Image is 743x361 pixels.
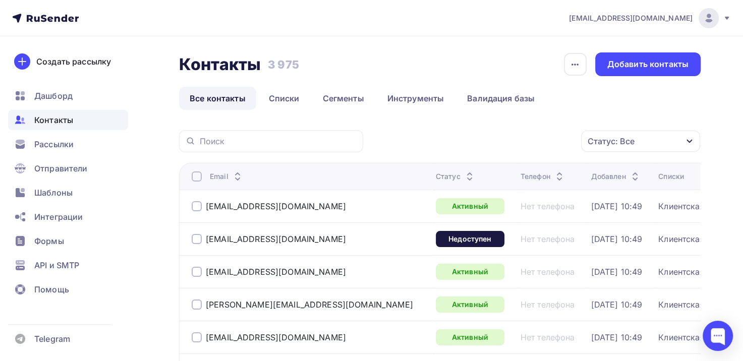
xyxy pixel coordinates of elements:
[34,90,73,102] span: Дашборд
[179,87,256,110] a: Все контакты
[591,171,641,182] div: Добавлен
[436,198,504,214] a: Активный
[36,55,111,68] div: Создать рассылку
[436,264,504,280] a: Активный
[34,187,73,199] span: Шаблоны
[658,171,684,182] div: Списки
[521,234,575,244] a: Нет телефона
[591,332,642,342] a: [DATE] 10:49
[200,136,357,147] input: Поиск
[569,8,731,28] a: [EMAIL_ADDRESS][DOMAIN_NAME]
[436,171,476,182] div: Статус
[591,267,642,277] a: [DATE] 10:49
[8,110,128,130] a: Контакты
[34,114,73,126] span: Контакты
[206,234,346,244] a: [EMAIL_ADDRESS][DOMAIN_NAME]
[436,329,504,345] a: Активный
[34,211,83,223] span: Интеграции
[268,57,299,72] h3: 3 975
[591,299,642,310] a: [DATE] 10:49
[591,201,642,211] a: [DATE] 10:49
[206,299,413,310] a: [PERSON_NAME][EMAIL_ADDRESS][DOMAIN_NAME]
[8,183,128,203] a: Шаблоны
[34,259,79,271] span: API и SMTP
[436,231,504,247] a: Недоступен
[377,87,455,110] a: Инструменты
[569,13,693,23] span: [EMAIL_ADDRESS][DOMAIN_NAME]
[521,332,575,342] a: Нет телефона
[436,296,504,313] a: Активный
[588,135,635,147] div: Статус: Все
[206,267,346,277] a: [EMAIL_ADDRESS][DOMAIN_NAME]
[34,283,69,295] span: Помощь
[521,201,575,211] a: Нет телефона
[312,87,375,110] a: Сегменты
[521,299,575,310] a: Нет телефона
[521,267,575,277] a: Нет телефона
[8,231,128,251] a: Формы
[34,235,64,247] span: Формы
[607,58,689,70] div: Добавить контакты
[206,332,346,342] a: [EMAIL_ADDRESS][DOMAIN_NAME]
[206,201,346,211] a: [EMAIL_ADDRESS][DOMAIN_NAME]
[179,54,261,75] h2: Контакты
[581,130,701,152] button: Статус: Все
[8,158,128,178] a: Отправители
[591,234,642,244] a: [DATE] 10:49
[8,134,128,154] a: Рассылки
[210,171,244,182] div: Email
[34,162,88,174] span: Отправители
[34,333,70,345] span: Telegram
[8,86,128,106] a: Дашборд
[521,171,565,182] div: Телефон
[258,87,310,110] a: Списки
[34,138,74,150] span: Рассылки
[456,87,545,110] a: Валидация базы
